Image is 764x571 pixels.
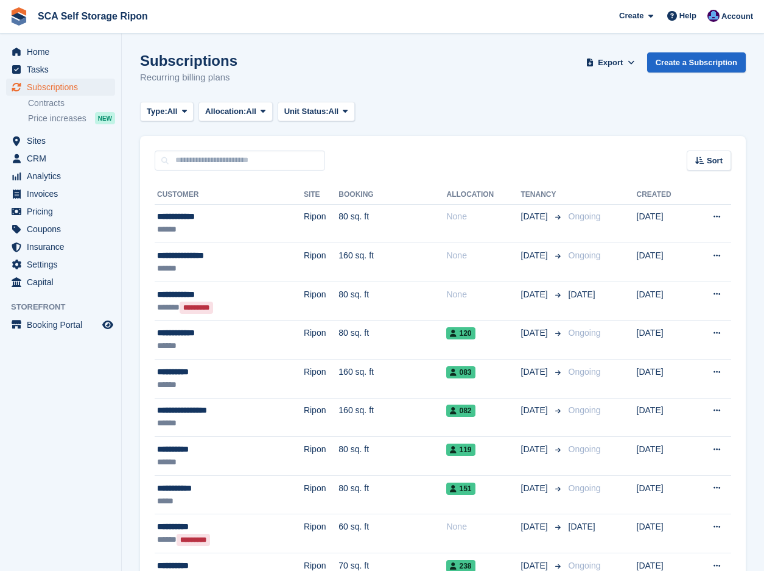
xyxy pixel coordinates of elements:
[338,282,446,321] td: 80 sq. ft
[304,282,338,321] td: Ripon
[304,243,338,282] td: Ripon
[637,321,692,360] td: [DATE]
[140,52,237,69] h1: Subscriptions
[6,316,115,333] a: menu
[28,112,115,125] a: Price increases NEW
[338,321,446,360] td: 80 sq. ft
[27,150,100,167] span: CRM
[637,243,692,282] td: [DATE]
[95,112,115,124] div: NEW
[27,185,100,202] span: Invoices
[284,105,329,118] span: Unit Status:
[27,43,100,60] span: Home
[637,475,692,514] td: [DATE]
[304,360,338,399] td: Ripon
[140,102,194,122] button: Type: All
[304,204,338,243] td: Ripon
[569,405,601,415] span: Ongoing
[27,203,100,220] span: Pricing
[619,10,643,22] span: Create
[446,483,475,495] span: 151
[304,514,338,553] td: Ripon
[637,204,692,243] td: [DATE]
[446,405,475,417] span: 082
[6,203,115,220] a: menu
[446,366,475,378] span: 083
[569,289,595,299] span: [DATE]
[338,398,446,437] td: 160 sq. ft
[637,437,692,476] td: [DATE]
[521,249,550,262] span: [DATE]
[679,10,696,22] span: Help
[521,366,550,378] span: [DATE]
[6,168,115,185] a: menu
[521,482,550,495] span: [DATE]
[6,61,115,78] a: menu
[338,514,446,553] td: 60 sq. ft
[198,102,273,122] button: Allocation: All
[27,132,100,149] span: Sites
[27,79,100,96] span: Subscriptions
[205,105,246,118] span: Allocation:
[155,185,304,205] th: Customer
[521,288,550,301] span: [DATE]
[446,327,475,339] span: 120
[246,105,256,118] span: All
[6,150,115,167] a: menu
[6,43,115,60] a: menu
[304,437,338,476] td: Ripon
[338,185,446,205] th: Booking
[304,185,338,205] th: Site
[569,250,601,260] span: Ongoing
[521,185,564,205] th: Tenancy
[647,52,746,73] a: Create a Subscription
[27,274,100,291] span: Capital
[329,105,339,118] span: All
[6,185,115,202] a: menu
[446,288,520,301] div: None
[521,520,550,533] span: [DATE]
[446,444,475,456] span: 119
[338,360,446,399] td: 160 sq. ft
[446,185,520,205] th: Allocation
[28,98,115,109] a: Contracts
[707,155,723,167] span: Sort
[521,443,550,456] span: [DATE]
[167,105,178,118] span: All
[27,168,100,185] span: Analytics
[637,185,692,205] th: Created
[140,71,237,85] p: Recurring billing plans
[569,367,601,377] span: Ongoing
[28,113,86,124] span: Price increases
[569,328,601,338] span: Ongoing
[637,514,692,553] td: [DATE]
[637,282,692,321] td: [DATE]
[598,57,623,69] span: Export
[6,132,115,149] a: menu
[338,437,446,476] td: 80 sq. ft
[338,204,446,243] td: 80 sq. ft
[521,327,550,339] span: [DATE]
[304,321,338,360] td: Ripon
[147,105,167,118] span: Type:
[304,398,338,437] td: Ripon
[33,6,153,26] a: SCA Self Storage Ripon
[6,256,115,273] a: menu
[338,243,446,282] td: 160 sq. ft
[584,52,637,73] button: Export
[27,61,100,78] span: Tasks
[6,274,115,291] a: menu
[446,210,520,223] div: None
[27,238,100,255] span: Insurance
[521,404,550,417] span: [DATE]
[446,520,520,533] div: None
[11,301,121,313] span: Storefront
[721,10,753,23] span: Account
[27,316,100,333] span: Booking Portal
[6,79,115,96] a: menu
[6,221,115,238] a: menu
[10,7,28,26] img: stora-icon-8386f47178a22dfd0bd8f6a31ec36ba5ce8667c1dd55bd0f319d3a0aa187defe.svg
[521,210,550,223] span: [DATE]
[637,398,692,437] td: [DATE]
[637,360,692,399] td: [DATE]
